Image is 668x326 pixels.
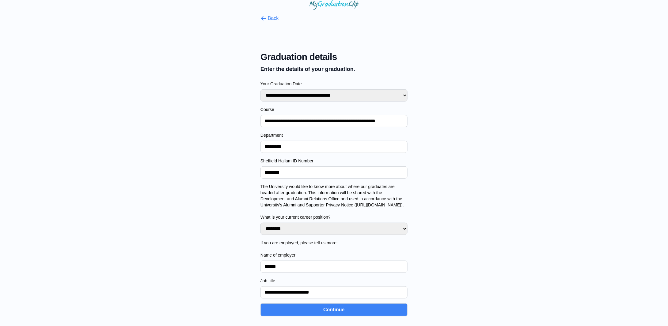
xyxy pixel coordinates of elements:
[260,81,408,87] label: Your Graduation Date
[260,15,279,22] button: Back
[260,183,408,220] label: The University would like to know more about where our graduates are headed after graduation. Thi...
[260,158,408,164] label: Sheffield Hallam ID Number
[260,240,408,258] label: If you are employed, please tell us more: Name of employer
[260,51,408,62] span: Graduation details
[260,65,408,73] p: Enter the details of your graduation.
[260,303,408,316] button: Continue
[260,132,408,138] label: Department
[260,278,408,284] label: Job title
[260,106,408,113] label: Course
